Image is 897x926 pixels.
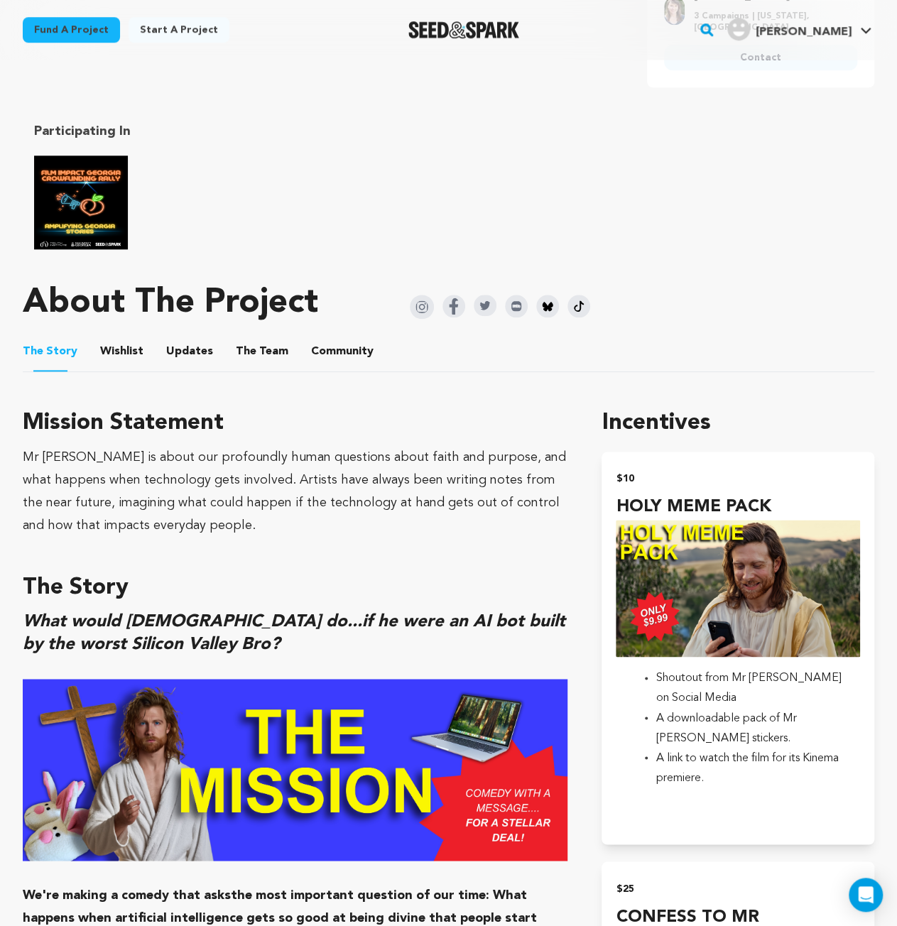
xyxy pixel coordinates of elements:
[616,520,860,657] img: incentive
[23,406,567,440] h3: Mission Statement
[236,343,288,360] span: Team
[100,343,143,360] span: Wishlist
[23,343,43,360] span: The
[23,679,567,861] img: 1750875515-Mission.jpg
[23,343,77,360] span: Story
[34,121,437,141] h2: Participating In
[656,712,796,743] span: A downloadable pack of Mr [PERSON_NAME] stickers.
[23,571,567,605] h3: The Story
[616,878,860,898] h2: $25
[23,286,318,320] h1: About The Project
[23,446,567,537] div: Mr [PERSON_NAME] is about our profoundly human questions about faith and purpose, and what happen...
[23,17,120,43] a: Fund a project
[166,343,213,360] span: Updates
[536,295,559,317] img: Seed&Spark Bluesky Icon
[727,18,750,40] img: user.png
[23,614,565,653] em: What would [DEMOGRAPHIC_DATA] do...if he were an AI bot built by the worst Silicon Valley Bro?
[656,672,841,704] span: Shoutout from Mr [PERSON_NAME] on Social Media
[849,878,883,912] div: Open Intercom Messenger
[602,452,874,844] button: $10 HOLY MEME PACK incentive Shoutout from Mr [PERSON_NAME] on Social MediaA downloadable pack of...
[442,295,465,317] img: Seed&Spark Facebook Icon
[616,494,860,520] h4: HOLY MEME PACK
[408,21,520,38] a: Seed&Spark Homepage
[724,15,874,45] span: Braun T.'s Profile
[474,295,496,316] img: Seed&Spark Twitter Icon
[656,752,838,783] span: A link to watch the film for its Kinema premiere.
[567,295,590,317] img: Seed&Spark Tiktok Icon
[616,469,860,489] h2: $10
[408,21,520,38] img: Seed&Spark Logo Dark Mode
[34,156,128,249] img: Film Impact Georgia Rally
[129,17,229,43] a: Start a project
[756,26,852,38] span: [PERSON_NAME]
[236,343,256,360] span: The
[410,295,434,319] img: Seed&Spark Instagram Icon
[727,18,852,40] div: Braun T.'s Profile
[311,343,374,360] span: Community
[23,888,231,901] strong: We're making a comedy that asks
[505,295,528,317] img: Seed&Spark IMDB Icon
[724,15,874,40] a: Braun T.'s Profile
[602,406,874,440] h1: Incentives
